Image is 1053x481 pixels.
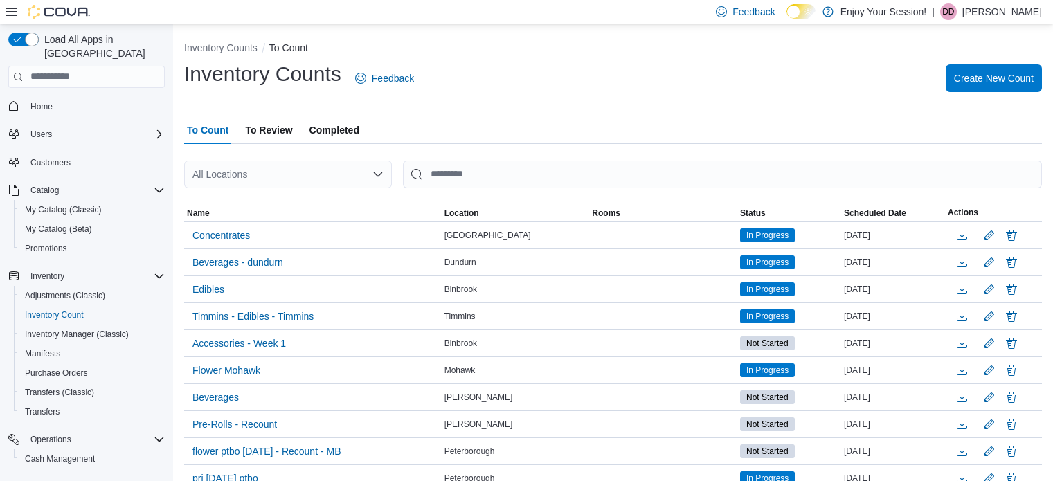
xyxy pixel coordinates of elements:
[30,157,71,168] span: Customers
[187,208,210,219] span: Name
[444,446,495,457] span: Peterborough
[19,451,165,467] span: Cash Management
[30,434,71,445] span: Operations
[19,326,134,343] a: Inventory Manager (Classic)
[25,154,76,171] a: Customers
[444,311,476,322] span: Timmins
[25,243,67,254] span: Promotions
[28,5,90,19] img: Cova
[444,284,477,295] span: Binbrook
[25,329,129,340] span: Inventory Manager (Classic)
[740,444,795,458] span: Not Started
[19,384,165,401] span: Transfers (Classic)
[25,290,105,301] span: Adjustments (Classic)
[737,205,841,221] button: Status
[403,161,1042,188] input: This is a search bar. After typing your query, hit enter to filter the results lower in the page.
[592,208,620,219] span: Rooms
[740,390,795,404] span: Not Started
[25,268,165,284] span: Inventory
[187,333,291,354] button: Accessories - Week 1
[946,64,1042,92] button: Create New Count
[442,205,590,221] button: Location
[746,418,789,430] span: Not Started
[841,205,945,221] button: Scheduled Date
[19,201,165,218] span: My Catalog (Classic)
[14,363,170,383] button: Purchase Orders
[746,229,789,242] span: In Progress
[192,363,260,377] span: Flower Mohawk
[444,230,531,241] span: [GEOGRAPHIC_DATA]
[25,387,94,398] span: Transfers (Classic)
[841,416,945,433] div: [DATE]
[14,402,170,421] button: Transfers
[187,225,255,246] button: Concentrates
[14,239,170,258] button: Promotions
[25,154,165,171] span: Customers
[19,326,165,343] span: Inventory Manager (Classic)
[184,42,258,53] button: Inventory Counts
[981,252,998,273] button: Edit count details
[192,255,283,269] span: Beverages - dundurn
[187,252,289,273] button: Beverages - dundurn
[786,4,816,19] input: Dark Mode
[184,41,1042,57] nav: An example of EuiBreadcrumbs
[19,307,165,323] span: Inventory Count
[1003,416,1020,433] button: Delete
[187,360,266,381] button: Flower Mohawk
[25,309,84,320] span: Inventory Count
[14,286,170,305] button: Adjustments (Classic)
[19,287,111,304] a: Adjustments (Classic)
[841,362,945,379] div: [DATE]
[1003,443,1020,460] button: Delete
[192,228,250,242] span: Concentrates
[14,219,170,239] button: My Catalog (Beta)
[25,348,60,359] span: Manifests
[444,257,476,268] span: Dundurn
[25,453,95,464] span: Cash Management
[372,169,384,180] button: Open list of options
[19,365,93,381] a: Purchase Orders
[740,336,795,350] span: Not Started
[1003,389,1020,406] button: Delete
[981,333,998,354] button: Edit count details
[187,441,346,462] button: flower ptbo [DATE] - Recount - MB
[192,390,239,404] span: Beverages
[948,207,978,218] span: Actions
[19,221,98,237] a: My Catalog (Beta)
[25,182,64,199] button: Catalog
[19,384,100,401] a: Transfers (Classic)
[187,306,319,327] button: Timmins - Edibles - Timmins
[962,3,1042,20] p: [PERSON_NAME]
[25,204,102,215] span: My Catalog (Classic)
[19,287,165,304] span: Adjustments (Classic)
[372,71,414,85] span: Feedback
[25,224,92,235] span: My Catalog (Beta)
[981,414,998,435] button: Edit count details
[981,279,998,300] button: Edit count details
[25,268,70,284] button: Inventory
[25,431,165,448] span: Operations
[746,445,789,457] span: Not Started
[444,208,479,219] span: Location
[3,430,170,449] button: Operations
[192,444,341,458] span: flower ptbo [DATE] - Recount - MB
[841,281,945,298] div: [DATE]
[187,279,230,300] button: Edibles
[192,282,224,296] span: Edibles
[30,271,64,282] span: Inventory
[844,208,906,219] span: Scheduled Date
[1003,335,1020,352] button: Delete
[19,201,107,218] a: My Catalog (Classic)
[30,129,52,140] span: Users
[187,387,244,408] button: Beverages
[1003,308,1020,325] button: Delete
[1003,254,1020,271] button: Delete
[309,116,359,144] span: Completed
[30,185,59,196] span: Catalog
[25,126,165,143] span: Users
[589,205,737,221] button: Rooms
[841,254,945,271] div: [DATE]
[841,308,945,325] div: [DATE]
[444,419,513,430] span: [PERSON_NAME]
[19,307,89,323] a: Inventory Count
